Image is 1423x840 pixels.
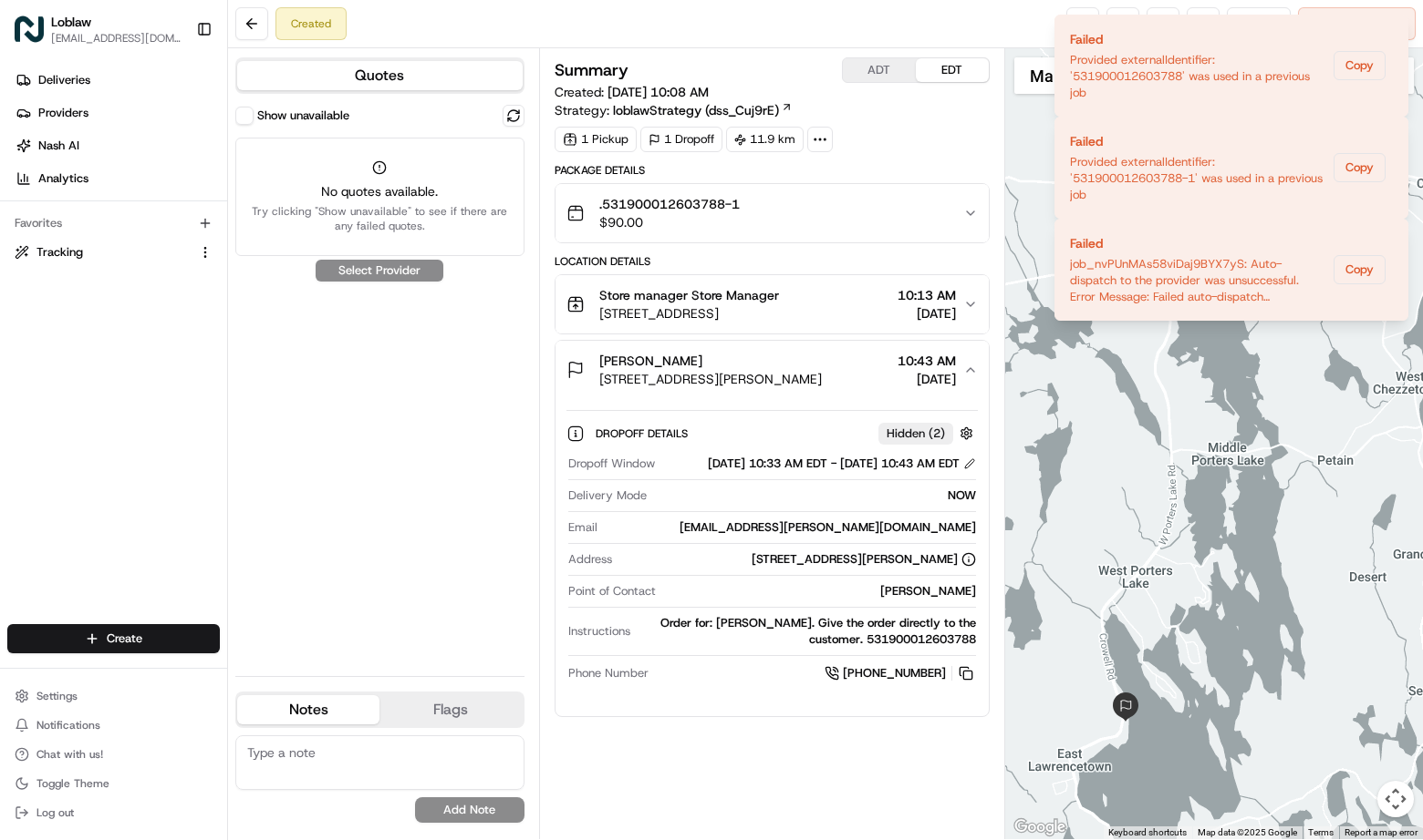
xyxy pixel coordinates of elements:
img: Nash [18,18,55,55]
button: Loblaw [51,13,91,31]
button: [EMAIL_ADDRESS][DOMAIN_NAME] [51,31,182,46]
div: job_nvPUnMAs58viDaj9BYX7yS: Auto-dispatch to the provider was unsuccessful. Error Message: Failed... [1070,256,1326,305]
span: Phone Number [568,665,649,681]
span: Deliveries [38,72,90,88]
div: Past conversations [18,237,117,251]
button: Notifications [7,712,220,738]
button: Create [7,624,220,653]
a: 📗Knowledge Base [11,400,147,433]
button: LoblawLoblaw[EMAIL_ADDRESS][DOMAIN_NAME] [7,7,189,51]
span: Hidden ( 2 ) [887,425,945,442]
div: Provided externalIdentifier: '531900012603788' was used in a previous job [1070,52,1326,101]
span: Log out [36,805,74,820]
span: [DATE] 10:08 AM [608,84,709,100]
div: NOW [654,487,976,504]
div: [PERSON_NAME][STREET_ADDRESS][PERSON_NAME]10:43 AM[DATE] [556,399,989,716]
div: 1 Dropoff [640,127,722,152]
button: Toggle Theme [7,771,220,796]
span: Tracking [36,244,83,261]
span: Chat with us! [36,747,103,762]
button: .531900012603788-1$90.00 [556,184,989,242]
span: Knowledge Base [36,407,140,425]
span: [PHONE_NUMBER] [843,665,946,681]
button: Start new chat [310,179,332,201]
div: 💻 [154,409,169,424]
span: Notifications [36,718,100,732]
button: Copy [1334,153,1386,182]
span: [DATE] [167,332,204,346]
span: loblawStrategy (dss_Cuj9rE) [613,101,779,119]
button: Copy [1334,51,1386,80]
span: [DATE] [898,304,956,323]
div: Start new chat [82,174,299,192]
div: Favorites [7,209,220,238]
span: API Documentation [172,407,293,425]
button: [PERSON_NAME][STREET_ADDRESS][PERSON_NAME]10:43 AM[DATE] [556,341,989,399]
button: Map camera controls [1377,781,1414,817]
div: Order for: [PERSON_NAME]. Give the order directly to the customer. 531900012603788 [638,615,976,648]
p: Welcome 👋 [18,73,332,102]
span: Instructions [568,623,630,640]
span: [DATE] [898,370,956,388]
span: [STREET_ADDRESS][PERSON_NAME] [599,370,822,388]
span: 9:13 AM [167,282,212,297]
div: Failed [1070,30,1326,48]
a: loblawStrategy (dss_Cuj9rE) [613,101,793,119]
span: Settings [36,689,78,703]
button: Copy [1334,255,1386,284]
button: Store manager Store Manager[STREET_ADDRESS]10:13 AM[DATE] [556,275,989,333]
span: Map data ©2025 Google [1198,827,1297,837]
span: Email [568,519,597,536]
a: Analytics [7,164,227,193]
span: Toggle Theme [36,776,109,791]
button: EDT [916,58,989,82]
span: $90.00 [599,213,740,231]
a: 💻API Documentation [147,400,300,433]
button: Show street map [1014,57,1078,94]
div: Strategy: [555,101,793,119]
div: We're available if you need us! [82,192,251,207]
img: Loblaw [15,15,44,44]
span: Point of Contact [568,583,656,599]
div: Failed [1070,234,1326,252]
span: Providers [38,105,88,121]
div: 1 Pickup [555,127,637,152]
span: Pylon [182,452,221,466]
div: Provided externalIdentifier: '531900012603788-1' was used in a previous job [1070,154,1326,203]
div: [PERSON_NAME] [663,583,976,599]
div: [STREET_ADDRESS][PERSON_NAME] [752,551,976,568]
button: Tracking [7,238,220,267]
div: 📗 [18,409,33,424]
span: Store manager Store Manager [599,286,779,304]
a: Deliveries [7,66,227,95]
button: Hidden (2) [878,422,978,445]
button: Quotes [237,61,523,90]
span: .531900012603788-1 [599,195,740,213]
span: No quotes available. [247,182,513,200]
a: Report a map error [1345,827,1418,837]
span: Dropoff Window [568,456,655,472]
span: Loblaw 12 agents [57,282,153,297]
img: Loblaw 12 agents [18,314,47,343]
button: Notes [237,695,379,724]
a: Tracking [15,244,191,261]
a: Powered byPylon [129,451,221,466]
img: Loblaw 12 agents [18,265,47,294]
div: [DATE] 10:33 AM EDT - [DATE] 10:43 AM EDT [708,456,976,472]
div: Failed [1070,132,1326,150]
button: Keyboard shortcuts [1108,826,1187,839]
span: Nash AI [38,138,79,154]
div: Location Details [555,254,990,269]
span: [STREET_ADDRESS] [599,304,779,323]
label: Show unavailable [257,108,349,124]
button: Chat with us! [7,742,220,767]
div: [EMAIL_ADDRESS][PERSON_NAME][DOMAIN_NAME] [605,519,976,536]
span: 10:43 AM [898,352,956,370]
input: Clear [47,118,301,137]
img: 1736555255976-a54dd68f-1ca7-489b-9aae-adbdc363a1c4 [18,174,51,207]
button: Log out [7,800,220,825]
span: Create [107,630,142,647]
button: ADT [843,58,916,82]
span: 10:13 AM [898,286,956,304]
